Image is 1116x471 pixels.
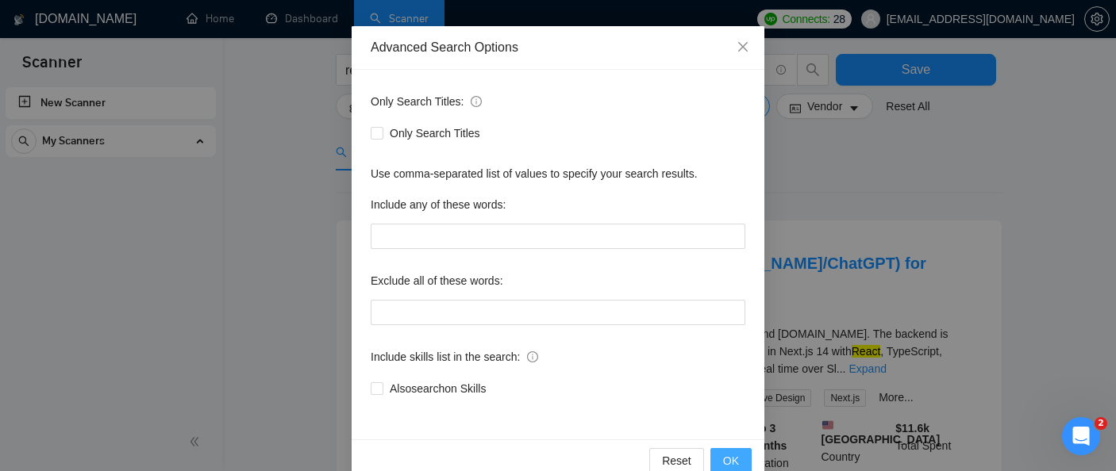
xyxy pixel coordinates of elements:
label: Include any of these words: [371,192,506,217]
button: Close [722,26,764,69]
div: Advanced Search Options [371,39,745,56]
span: OK [723,452,739,469]
span: Only Search Titles [383,124,487,142]
span: Reset [662,452,691,469]
span: Include skills list in the search: [371,348,538,366]
span: info-circle [527,351,538,362]
span: Also search on Skills [383,380,492,397]
span: 2 [1095,417,1107,430]
span: close [737,40,749,53]
span: Only Search Titles: [371,93,482,110]
span: info-circle [471,96,482,107]
iframe: Intercom live chat [1062,417,1100,455]
div: Use comma-separated list of values to specify your search results. [371,165,745,182]
label: Exclude all of these words: [371,268,503,293]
